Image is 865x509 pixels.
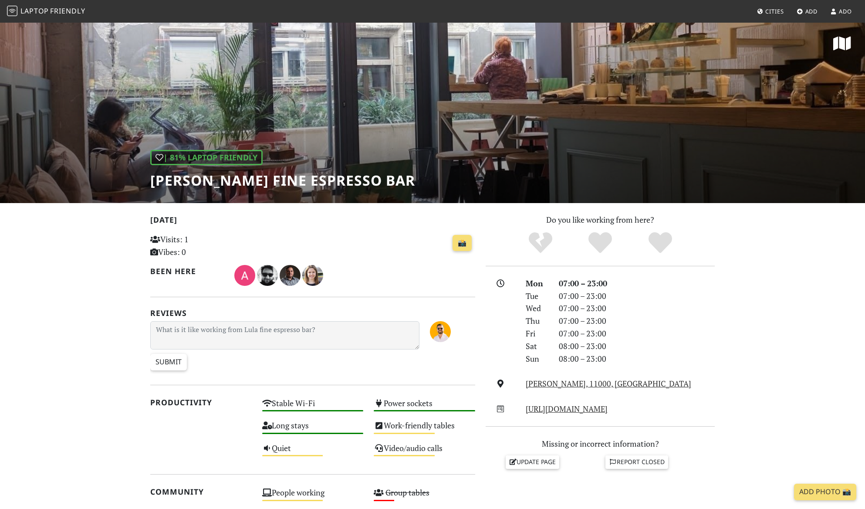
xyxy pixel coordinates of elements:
[150,267,224,276] h2: Been here
[827,3,855,19] a: Ado
[150,215,475,228] h2: [DATE]
[150,354,187,370] input: Submit
[520,290,554,302] div: Tue
[50,6,85,16] span: Friendly
[150,172,415,189] h1: [PERSON_NAME] fine espresso bar
[520,327,554,340] div: Fri
[280,265,301,286] img: 1484760781-aleksandar-lazarevic.jpg
[257,441,369,463] div: Quiet
[150,487,252,496] h2: Community
[526,404,608,414] a: [URL][DOMAIN_NAME]
[486,214,715,226] p: Do you like working from here?
[510,231,571,255] div: No
[554,290,720,302] div: 07:00 – 23:00
[7,6,17,16] img: LaptopFriendly
[280,269,302,280] span: Aleksandar Lazarević
[150,150,263,165] div: | 81% Laptop Friendly
[554,327,720,340] div: 07:00 – 23:00
[753,3,787,19] a: Cities
[570,231,630,255] div: Yes
[368,441,480,463] div: Video/audio calls
[630,231,690,255] div: Definitely!
[430,321,451,342] img: 6837-ado.jpg
[257,485,369,508] div: People working
[368,418,480,441] div: Work-friendly tables
[554,277,720,290] div: 07:00 – 23:00
[150,309,475,318] h2: Reviews
[7,4,85,19] a: LaptopFriendly LaptopFriendly
[554,340,720,353] div: 08:00 – 23:00
[605,455,668,468] a: Report closed
[526,378,691,389] a: [PERSON_NAME], 11000, [GEOGRAPHIC_DATA]
[150,398,252,407] h2: Productivity
[520,353,554,365] div: Sun
[794,484,856,500] a: Add Photo 📸
[554,315,720,327] div: 07:00 – 23:00
[368,396,480,418] div: Power sockets
[486,438,715,450] p: Missing or incorrect information?
[520,302,554,315] div: Wed
[520,340,554,353] div: Sat
[302,265,323,286] img: 1033-ivana.jpg
[257,418,369,441] div: Long stays
[793,3,821,19] a: Add
[257,396,369,418] div: Stable Wi-Fi
[234,269,257,280] span: Aleksandar Brajkovic
[554,302,720,315] div: 07:00 – 23:00
[20,6,49,16] span: Laptop
[257,265,278,286] img: 1547-aleksandar.jpg
[520,277,554,290] div: Mon
[385,487,429,498] s: Group tables
[150,233,252,258] p: Visits: 1 Vibes: 0
[554,353,720,365] div: 08:00 – 23:00
[506,455,560,468] a: Update page
[765,7,784,15] span: Cities
[234,265,255,286] img: 1095-aleksandar.jpg
[257,269,280,280] span: Aleksandar Lazarevic
[805,7,818,15] span: Add
[839,7,852,15] span: Ado
[453,235,472,251] a: 📸
[302,269,323,280] span: Ivana Rilak
[520,315,554,327] div: Thu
